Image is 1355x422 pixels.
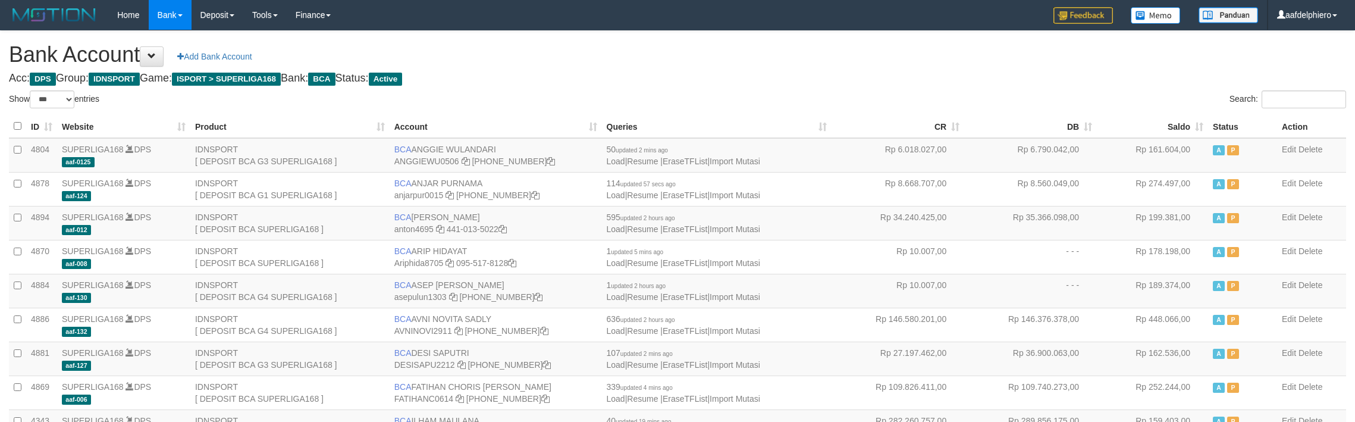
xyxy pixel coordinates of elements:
td: Rp 27.197.462,00 [832,342,964,376]
td: Rp 109.740.273,00 [964,376,1097,410]
td: Rp 10.007,00 [832,274,964,308]
a: Copy Ariphida8705 to clipboard [446,258,454,268]
span: updated 57 secs ago [620,181,676,187]
span: Paused [1227,145,1239,155]
td: Rp 252.244,00 [1097,376,1208,410]
span: Paused [1227,315,1239,325]
a: Load [607,190,625,200]
span: BCA [394,246,412,256]
a: Copy DESISAPU2212 to clipboard [457,360,466,370]
td: 4881 [26,342,57,376]
a: Resume [627,394,658,404]
span: Active [1213,247,1225,257]
span: Active [1213,145,1225,155]
a: Import Mutasi [710,292,760,302]
td: - - - [964,240,1097,274]
a: Delete [1298,212,1322,222]
span: | | | [607,280,760,302]
td: - - - [964,274,1097,308]
span: | | | [607,145,760,166]
span: updated 2 hours ago [620,317,675,323]
span: BCA [394,382,412,392]
td: 4804 [26,138,57,173]
th: ID: activate to sort column ascending [26,115,57,138]
a: Resume [627,157,658,166]
th: Product: activate to sort column ascending [190,115,390,138]
span: aaf-0125 [62,157,95,167]
td: 4886 [26,308,57,342]
td: Rp 448.066,00 [1097,308,1208,342]
a: Delete [1298,280,1322,290]
a: Import Mutasi [710,360,760,370]
a: Resume [627,224,658,234]
a: Delete [1298,314,1322,324]
a: EraseTFList [663,157,707,166]
td: Rp 36.900.063,00 [964,342,1097,376]
td: ANGGIE WULANDARI [PHONE_NUMBER] [390,138,602,173]
th: Status [1208,115,1277,138]
td: Rp 274.497,00 [1097,172,1208,206]
td: IDNSPORT [ DEPOSIT BCA G3 SUPERLIGA168 ] [190,342,390,376]
th: DB: activate to sort column ascending [964,115,1097,138]
a: Copy 4062280453 to clipboard [542,360,551,370]
img: panduan.png [1199,7,1258,23]
td: Rp 8.668.707,00 [832,172,964,206]
span: BCA [394,145,412,154]
span: 1 [607,246,664,256]
a: Resume [627,190,658,200]
a: anjarpur0015 [394,190,444,200]
span: aaf-008 [62,259,91,269]
span: Active [369,73,403,86]
span: BCA [308,73,335,86]
span: Active [1213,315,1225,325]
a: SUPERLIGA168 [62,382,124,392]
span: Active [1213,179,1225,189]
td: DPS [57,342,190,376]
a: Copy FATIHANC0614 to clipboard [456,394,464,404]
a: Import Mutasi [710,394,760,404]
a: EraseTFList [663,224,707,234]
td: ANJAR PURNAMA [PHONE_NUMBER] [390,172,602,206]
label: Show entries [9,90,99,108]
span: BCA [394,348,412,358]
a: Edit [1282,314,1296,324]
a: Load [607,258,625,268]
span: 114 [607,179,676,188]
a: Resume [627,360,658,370]
a: Import Mutasi [710,326,760,336]
span: Paused [1227,247,1239,257]
th: Queries: activate to sort column ascending [602,115,832,138]
span: BCA [394,212,412,222]
th: Saldo: activate to sort column ascending [1097,115,1208,138]
td: Rp 10.007,00 [832,240,964,274]
span: ISPORT > SUPERLIGA168 [172,73,281,86]
td: IDNSPORT [ DEPOSIT BCA G4 SUPERLIGA168 ] [190,274,390,308]
img: MOTION_logo.png [9,6,99,24]
td: IDNSPORT [ DEPOSIT BCA G3 SUPERLIGA168 ] [190,138,390,173]
a: SUPERLIGA168 [62,348,124,358]
a: Edit [1282,212,1296,222]
a: Load [607,326,625,336]
td: DPS [57,376,190,410]
a: asepulun1303 [394,292,447,302]
td: Rp 34.240.425,00 [832,206,964,240]
a: Load [607,224,625,234]
td: FATIHAN CHORIS [PERSON_NAME] [PHONE_NUMBER] [390,376,602,410]
span: IDNSPORT [89,73,140,86]
a: EraseTFList [663,394,707,404]
a: Copy ANGGIEWU0506 to clipboard [462,157,470,166]
a: Import Mutasi [710,258,760,268]
a: Import Mutasi [710,190,760,200]
td: [PERSON_NAME] 441-013-5022 [390,206,602,240]
td: AVNI NOVITA SADLY [PHONE_NUMBER] [390,308,602,342]
span: 595 [607,212,675,222]
span: Paused [1227,179,1239,189]
td: Rp 35.366.098,00 [964,206,1097,240]
span: aaf-130 [62,293,91,303]
td: IDNSPORT [ DEPOSIT BCA SUPERLIGA168 ] [190,376,390,410]
th: Account: activate to sort column ascending [390,115,602,138]
a: SUPERLIGA168 [62,280,124,290]
span: 50 [607,145,668,154]
a: Load [607,394,625,404]
td: Rp 6.018.027,00 [832,138,964,173]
